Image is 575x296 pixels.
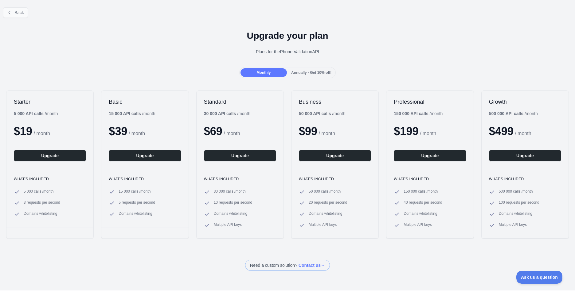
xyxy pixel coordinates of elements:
span: $ 99 [299,125,317,138]
b: 30 000 API calls [204,111,236,116]
h2: Business [299,98,371,106]
b: 50 000 API calls [299,111,331,116]
span: $ 199 [394,125,418,138]
iframe: Toggle Customer Support [516,271,563,284]
b: 150 000 API calls [394,111,428,116]
h2: Standard [204,98,276,106]
div: / month [299,110,345,117]
div: / month [394,110,443,117]
span: $ 69 [204,125,222,138]
h2: Professional [394,98,466,106]
div: / month [204,110,250,117]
